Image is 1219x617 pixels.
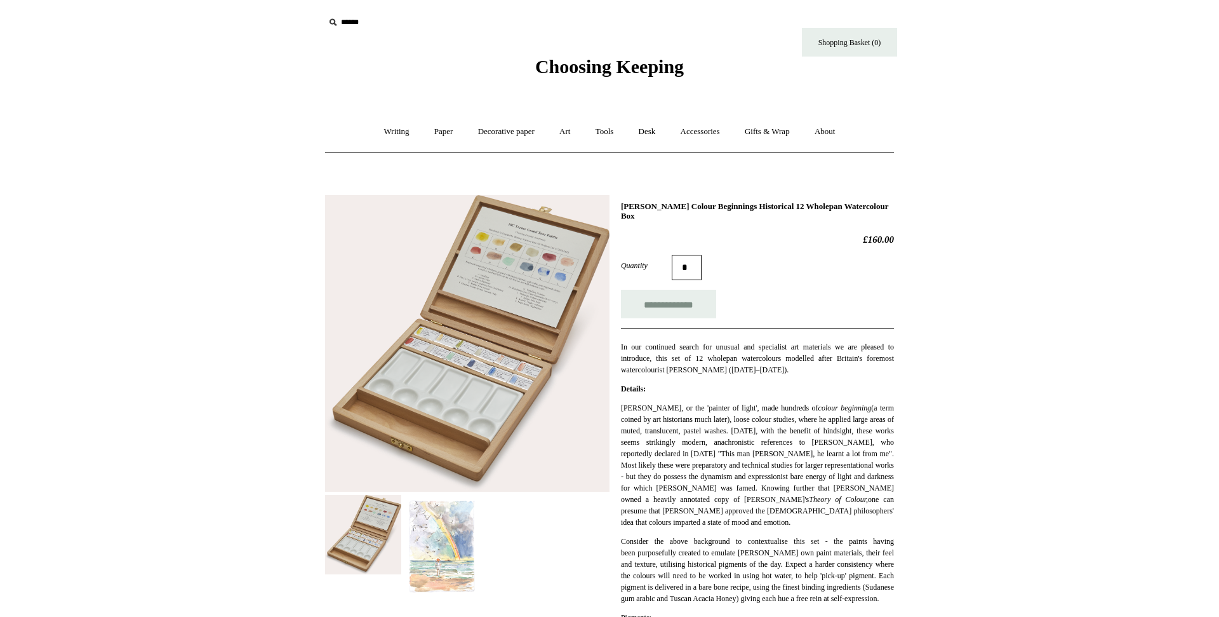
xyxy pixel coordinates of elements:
p: [PERSON_NAME], or the 'painter of light', made hundreds of (a term coined by art historians much ... [621,402,894,528]
p: Consider the above background to contextualise this set - the paints having been purposefully cre... [621,536,894,604]
strong: Details: [621,384,646,393]
em: Theory of Colour, [809,495,868,504]
a: Accessories [669,115,731,149]
a: Shopping Basket (0) [802,28,897,57]
h2: £160.00 [621,234,894,245]
a: Art [548,115,582,149]
a: Gifts & Wrap [733,115,801,149]
img: Turner Colour Beginnings Historical 12 Wholepan Watercolour Box [325,195,609,492]
a: Writing [373,115,421,149]
h1: [PERSON_NAME] Colour Beginnings Historical 12 Wholepan Watercolour Box [621,201,894,221]
img: Turner Colour Beginnings Historical 12 Wholepan Watercolour Box [404,495,481,599]
p: In our continued search for unusual and specialist art materials we are pleased to introduce, thi... [621,341,894,376]
a: Tools [584,115,625,149]
img: Turner Colour Beginnings Historical 12 Wholepan Watercolour Box [325,495,401,574]
a: Choosing Keeping [535,66,684,75]
span: Choosing Keeping [535,56,684,77]
a: Decorative paper [467,115,546,149]
a: Paper [423,115,465,149]
em: colour beginning [818,403,872,412]
label: Quantity [621,260,672,271]
a: About [803,115,847,149]
a: Desk [627,115,667,149]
